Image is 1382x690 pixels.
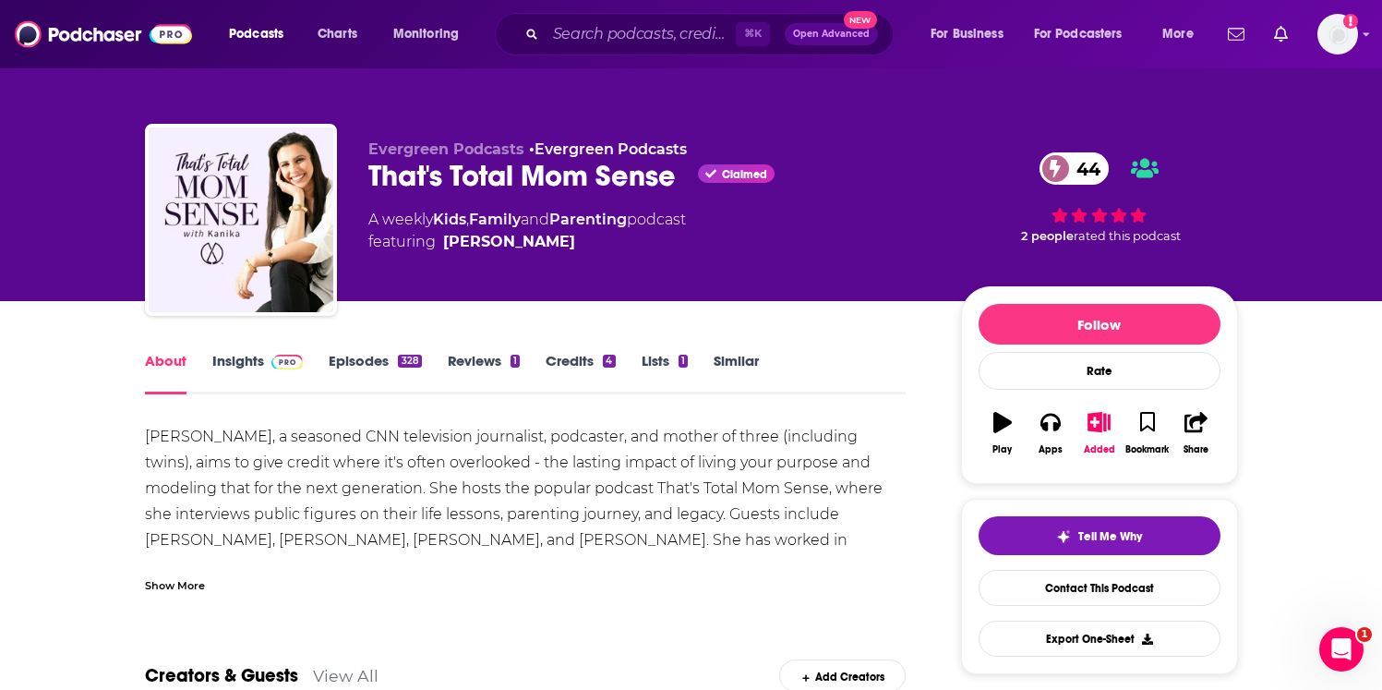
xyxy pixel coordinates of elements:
[1172,400,1220,466] button: Share
[1184,444,1208,455] div: Share
[979,516,1220,555] button: tell me why sparkleTell Me Why
[918,19,1027,49] button: open menu
[1034,21,1123,47] span: For Podcasters
[229,21,283,47] span: Podcasts
[380,19,483,49] button: open menu
[535,140,687,158] a: Evergreen Podcasts
[149,127,333,312] img: That's Total Mom Sense
[1022,19,1149,49] button: open menu
[844,11,877,29] span: New
[145,424,907,631] div: [PERSON_NAME], a seasoned CNN television journalist, podcaster, and mother of three (including tw...
[271,355,304,369] img: Podchaser Pro
[979,400,1027,466] button: Play
[1319,627,1364,672] iframe: Intercom live chat
[368,209,686,253] div: A weekly podcast
[1040,152,1110,185] a: 44
[1074,229,1181,243] span: rated this podcast
[511,355,520,368] div: 1
[1317,14,1358,54] span: Logged in as EllaRoseMurphy
[15,17,192,52] img: Podchaser - Follow, Share and Rate Podcasts
[398,355,421,368] div: 328
[1162,21,1194,47] span: More
[145,664,298,687] a: Creators & Guests
[1220,18,1252,50] a: Show notifications dropdown
[1039,444,1063,455] div: Apps
[722,170,767,179] span: Claimed
[145,352,186,394] a: About
[368,140,524,158] span: Evergreen Podcasts
[979,621,1220,657] button: Export One-Sheet
[433,211,466,228] a: Kids
[736,22,770,46] span: ⌘ K
[318,21,357,47] span: Charts
[1267,18,1295,50] a: Show notifications dropdown
[306,19,368,49] a: Charts
[785,23,878,45] button: Open AdvancedNew
[1124,400,1172,466] button: Bookmark
[1125,444,1169,455] div: Bookmark
[1357,627,1372,642] span: 1
[1027,400,1075,466] button: Apps
[679,355,688,368] div: 1
[979,304,1220,345] button: Follow
[1149,19,1217,49] button: open menu
[1317,14,1358,54] button: Show profile menu
[466,211,469,228] span: ,
[979,352,1220,390] div: Rate
[642,352,688,394] a: Lists1
[1343,14,1358,29] svg: Email not verified
[393,21,459,47] span: Monitoring
[512,13,911,55] div: Search podcasts, credits, & more...
[212,352,304,394] a: InsightsPodchaser Pro
[793,30,870,39] span: Open Advanced
[1078,529,1142,544] span: Tell Me Why
[992,444,1012,455] div: Play
[546,19,736,49] input: Search podcasts, credits, & more...
[1056,529,1071,544] img: tell me why sparkle
[216,19,307,49] button: open menu
[313,666,379,685] a: View All
[1317,14,1358,54] img: User Profile
[979,570,1220,606] a: Contact This Podcast
[1084,444,1115,455] div: Added
[469,211,521,228] a: Family
[329,352,421,394] a: Episodes328
[443,231,575,253] a: Kanika Chadda-Gupta
[603,355,615,368] div: 4
[1021,229,1074,243] span: 2 people
[714,352,759,394] a: Similar
[931,21,1003,47] span: For Business
[368,231,686,253] span: featuring
[549,211,627,228] a: Parenting
[448,352,520,394] a: Reviews1
[1075,400,1123,466] button: Added
[521,211,549,228] span: and
[961,140,1238,255] div: 44 2 peoplerated this podcast
[1058,152,1110,185] span: 44
[529,140,687,158] span: •
[546,352,615,394] a: Credits4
